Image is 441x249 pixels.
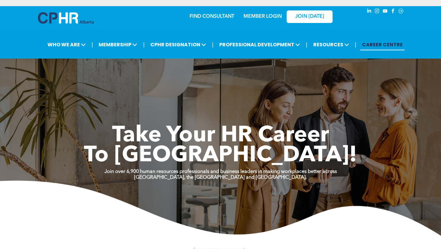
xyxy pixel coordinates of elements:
[287,10,333,23] a: JOIN [DATE]
[190,14,234,19] a: FIND CONSULTANT
[104,169,337,174] strong: Join over 6,900 human resources professionals and business leaders in making workplaces better ac...
[306,38,307,51] li: |
[374,8,380,16] a: instagram
[360,39,405,50] a: CAREER CENTRE
[311,39,351,50] span: RESOURCES
[382,8,388,16] a: youtube
[243,14,282,19] a: MEMBER LOGIN
[143,38,145,51] li: |
[38,12,94,24] img: A blue and white logo for cp alberta
[134,175,307,180] strong: [GEOGRAPHIC_DATA], the [GEOGRAPHIC_DATA] and [GEOGRAPHIC_DATA].
[390,8,396,16] a: facebook
[92,38,93,51] li: |
[295,14,324,20] span: JOIN [DATE]
[112,125,329,147] span: Take Your HR Career
[355,38,356,51] li: |
[97,39,139,50] span: MEMBERSHIP
[398,8,404,16] a: Social network
[366,8,372,16] a: linkedin
[46,39,88,50] span: WHO WE ARE
[84,145,357,167] span: To [GEOGRAPHIC_DATA]!
[212,38,213,51] li: |
[217,39,302,50] span: PROFESSIONAL DEVELOPMENT
[149,39,208,50] span: CPHR DESIGNATION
